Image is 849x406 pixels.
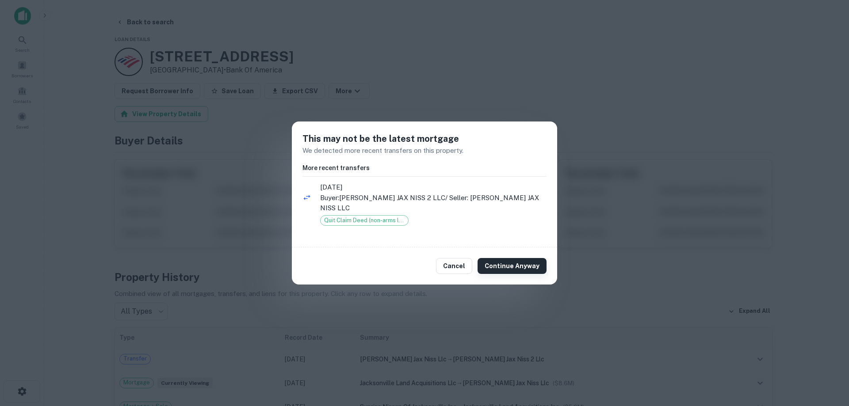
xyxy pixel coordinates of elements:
div: Quit Claim Deed (non-arms length) [320,215,409,226]
iframe: Chat Widget [805,335,849,378]
h6: More recent transfers [302,163,547,173]
button: Cancel [436,258,472,274]
button: Continue Anyway [478,258,547,274]
span: Quit Claim Deed (non-arms length) [321,216,408,225]
h5: This may not be the latest mortgage [302,132,547,145]
span: [DATE] [320,182,547,193]
p: Buyer: [PERSON_NAME] JAX NISS 2 LLC / Seller: [PERSON_NAME] JAX NISS LLC [320,193,547,213]
p: We detected more recent transfers on this property. [302,145,547,156]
